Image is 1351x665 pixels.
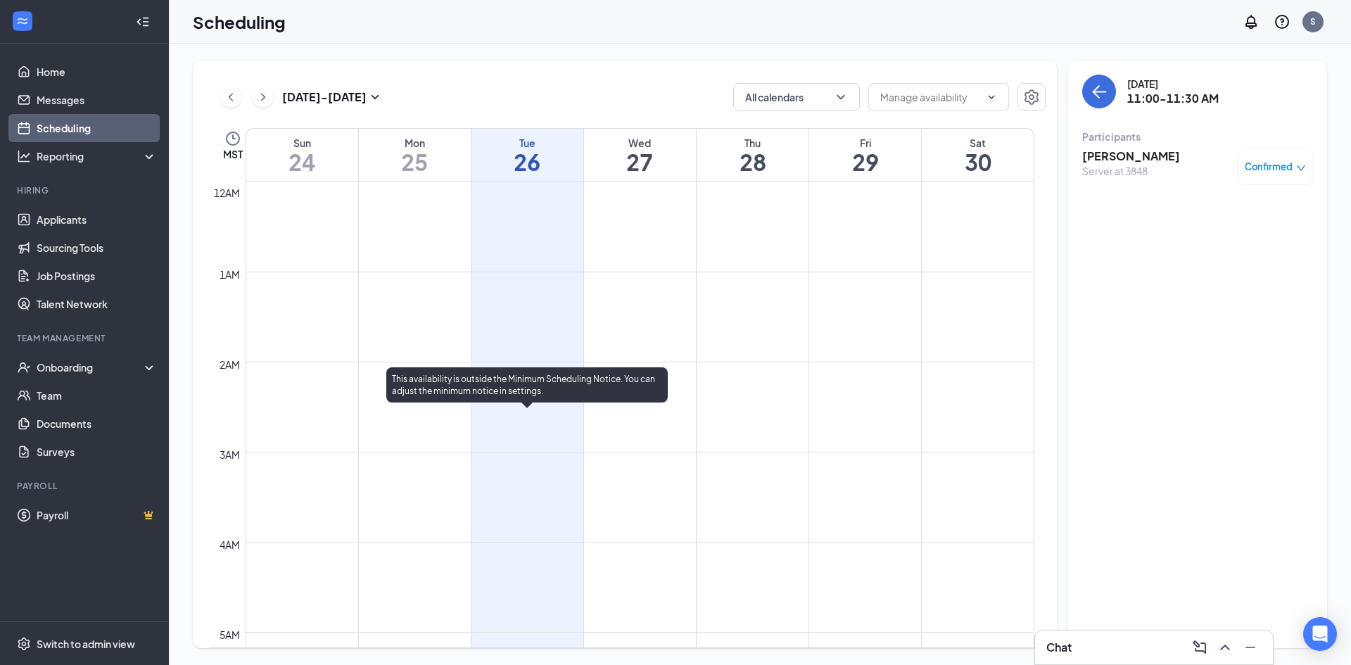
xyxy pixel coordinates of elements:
button: Minimize [1239,636,1262,659]
div: Thu [697,136,808,150]
svg: QuestionInfo [1274,13,1290,30]
svg: UserCheck [17,360,31,374]
h1: 27 [584,150,696,174]
svg: Settings [1023,89,1040,106]
div: Switch to admin view [37,637,135,651]
h1: Scheduling [193,10,286,34]
a: Scheduling [37,114,157,142]
svg: Settings [17,637,31,651]
div: Fri [809,136,921,150]
button: ChevronUp [1214,636,1236,659]
svg: ChevronLeft [224,89,238,106]
div: Tue [471,136,583,150]
a: Messages [37,86,157,114]
div: 4am [217,537,243,552]
input: Manage availability [880,89,980,105]
svg: Analysis [17,149,31,163]
div: Participants [1082,129,1313,144]
a: August 30, 2025 [922,129,1034,181]
div: Wed [584,136,696,150]
h3: Chat [1046,640,1072,655]
span: MST [223,147,243,161]
svg: ComposeMessage [1191,639,1208,656]
div: Server at 3848 [1082,164,1180,178]
span: down [1296,163,1306,173]
button: ChevronRight [253,87,274,108]
a: August 29, 2025 [809,129,921,181]
a: Surveys [37,438,157,466]
h1: 29 [809,150,921,174]
svg: ChevronUp [1217,639,1233,656]
h1: 24 [246,150,358,174]
button: ChevronLeft [220,87,241,108]
div: This availability is outside the Minimum Scheduling Notice. You can adjust the minimum notice in ... [386,367,668,403]
a: Sourcing Tools [37,234,157,262]
h1: 25 [359,150,471,174]
div: Payroll [17,480,154,492]
svg: ChevronDown [986,91,997,103]
svg: ArrowLeft [1091,83,1108,100]
a: Applicants [37,205,157,234]
svg: Minimize [1242,639,1259,656]
h1: 26 [471,150,583,174]
div: Sat [922,136,1034,150]
svg: ChevronDown [834,90,848,104]
div: Reporting [37,149,158,163]
svg: ChevronRight [256,89,270,106]
a: PayrollCrown [37,501,157,529]
h1: 30 [922,150,1034,174]
svg: Notifications [1243,13,1260,30]
svg: WorkstreamLogo [15,14,30,28]
div: Hiring [17,184,154,196]
a: August 25, 2025 [359,129,471,181]
h3: [PERSON_NAME] [1082,148,1180,164]
button: All calendarsChevronDown [733,83,860,111]
h1: 28 [697,150,808,174]
a: Talent Network [37,290,157,318]
div: 3am [217,447,243,462]
div: Sun [246,136,358,150]
a: Job Postings [37,262,157,290]
svg: Clock [224,130,241,147]
button: Settings [1017,83,1046,111]
a: August 24, 2025 [246,129,358,181]
h3: [DATE] - [DATE] [282,89,367,105]
div: 12am [211,185,243,201]
a: August 27, 2025 [584,129,696,181]
div: 2am [217,357,243,372]
div: Onboarding [37,360,145,374]
a: Team [37,381,157,410]
svg: SmallChevronDown [367,89,383,106]
div: Mon [359,136,471,150]
h3: 11:00-11:30 AM [1127,91,1219,106]
button: ComposeMessage [1188,636,1211,659]
a: Documents [37,410,157,438]
a: August 26, 2025 [471,129,583,181]
span: Confirmed [1245,160,1293,174]
div: Open Intercom Messenger [1303,617,1337,651]
div: 5am [217,627,243,642]
a: August 28, 2025 [697,129,808,181]
button: back-button [1082,75,1116,108]
div: 1am [217,267,243,282]
a: Home [37,58,157,86]
div: S [1310,15,1316,27]
div: [DATE] [1127,77,1219,91]
svg: Collapse [136,15,150,29]
div: Team Management [17,332,154,344]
